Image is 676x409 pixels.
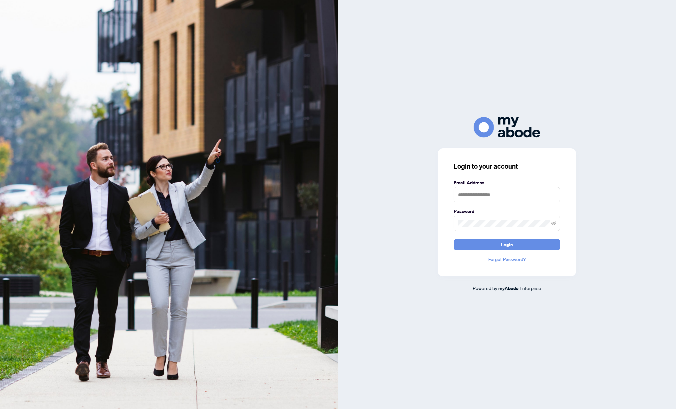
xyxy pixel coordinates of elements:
img: ma-logo [474,117,540,137]
a: myAbode [498,285,519,292]
label: Email Address [454,179,560,186]
a: Forgot Password? [454,256,560,263]
button: Login [454,239,560,250]
span: Powered by [473,285,497,291]
span: Enterprise [520,285,541,291]
label: Password [454,208,560,215]
span: Login [501,239,513,250]
span: eye-invisible [551,221,556,226]
h3: Login to your account [454,162,560,171]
